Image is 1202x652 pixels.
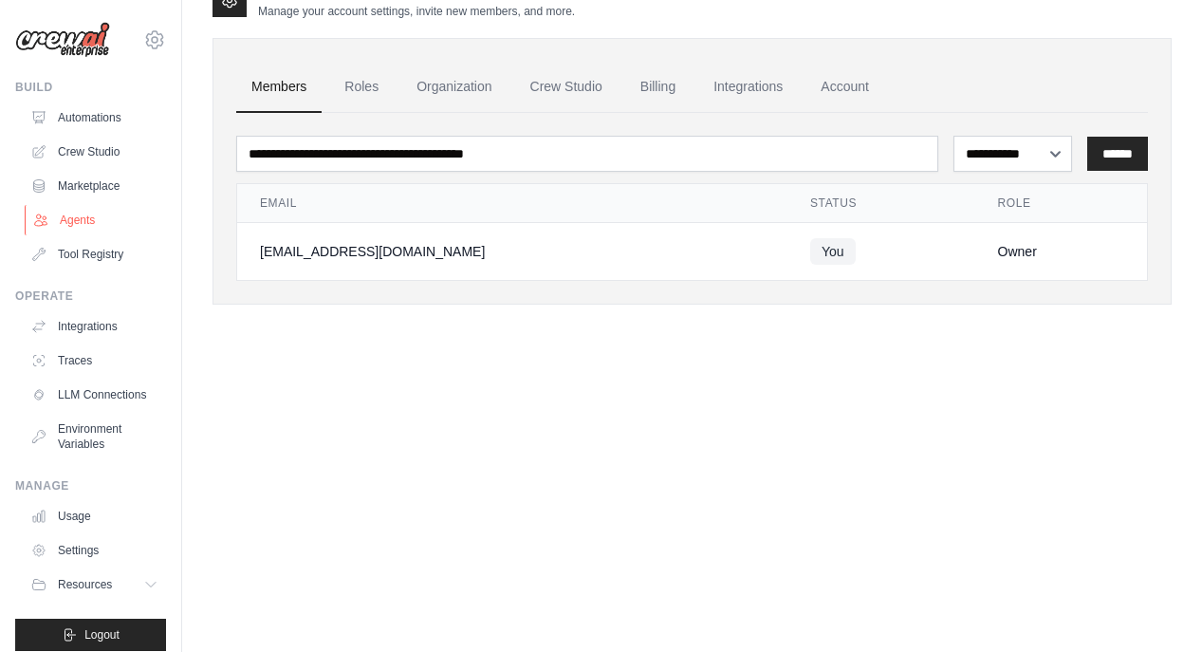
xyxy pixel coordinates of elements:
[23,535,166,566] a: Settings
[401,62,507,113] a: Organization
[23,414,166,459] a: Environment Variables
[975,184,1147,223] th: Role
[23,569,166,600] button: Resources
[15,80,166,95] div: Build
[23,239,166,270] a: Tool Registry
[15,22,110,58] img: Logo
[329,62,394,113] a: Roles
[23,311,166,342] a: Integrations
[84,627,120,643] span: Logout
[237,184,787,223] th: Email
[15,289,166,304] div: Operate
[23,501,166,531] a: Usage
[810,238,856,265] span: You
[23,171,166,201] a: Marketplace
[805,62,884,113] a: Account
[58,577,112,592] span: Resources
[236,62,322,113] a: Members
[23,102,166,133] a: Automations
[625,62,691,113] a: Billing
[698,62,798,113] a: Integrations
[260,242,765,261] div: [EMAIL_ADDRESS][DOMAIN_NAME]
[23,380,166,410] a: LLM Connections
[15,478,166,494] div: Manage
[515,62,618,113] a: Crew Studio
[15,619,166,651] button: Logout
[258,4,575,19] p: Manage your account settings, invite new members, and more.
[25,205,168,235] a: Agents
[23,345,166,376] a: Traces
[998,242,1124,261] div: Owner
[787,184,975,223] th: Status
[23,137,166,167] a: Crew Studio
